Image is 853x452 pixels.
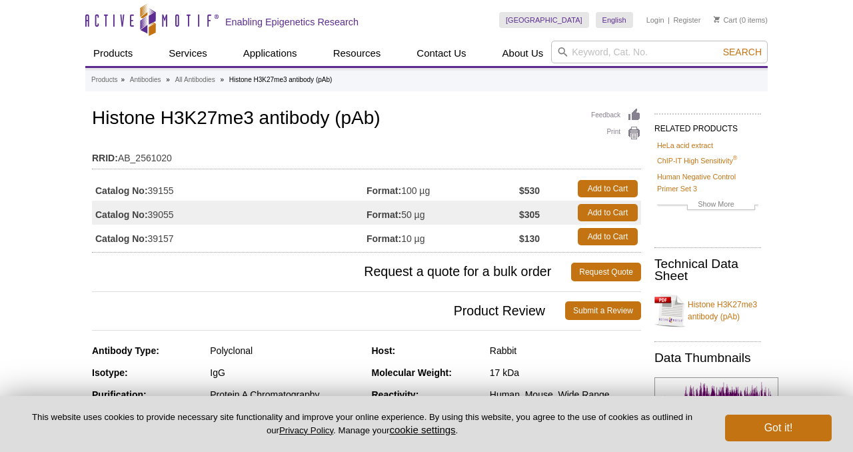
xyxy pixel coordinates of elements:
strong: Molecular Weight: [372,367,452,378]
div: Protein A Chromatography [210,389,361,401]
div: Polyclonal [210,345,361,357]
h1: Histone H3K27me3 antibody (pAb) [92,108,641,131]
li: (0 items) [714,12,768,28]
strong: Catalog No: [95,209,148,221]
a: About Us [494,41,552,66]
span: Product Review [92,301,565,320]
a: ChIP-IT High Sensitivity® [657,155,737,167]
a: Feedback [591,108,641,123]
a: Add to Cart [578,180,638,197]
img: Histone H3K27me3 antibody (pAb) tested by ChIP-Seq. [654,377,778,441]
a: Add to Cart [578,204,638,221]
td: 10 µg [367,225,519,249]
a: Human Negative Control Primer Set 3 [657,171,758,195]
td: AB_2561020 [92,144,641,165]
a: Services [161,41,215,66]
p: This website uses cookies to provide necessary site functionality and improve your online experie... [21,411,703,437]
h2: Enabling Epigenetics Research [225,16,359,28]
strong: Reactivity: [372,389,419,400]
strong: Format: [367,185,401,197]
strong: $530 [519,185,540,197]
li: | [668,12,670,28]
a: All Antibodies [175,74,215,86]
a: Print [591,126,641,141]
strong: RRID: [92,152,118,164]
button: Search [719,46,766,58]
strong: Format: [367,209,401,221]
a: Cart [714,15,737,25]
td: 100 µg [367,177,519,201]
a: Submit a Review [565,301,641,320]
a: Login [646,15,664,25]
li: » [121,76,125,83]
strong: $130 [519,233,540,245]
h2: RELATED PRODUCTS [654,113,761,137]
a: Privacy Policy [279,425,333,435]
div: Human, Mouse, Wide Range Predicted [490,389,641,413]
a: Contact Us [409,41,474,66]
a: [GEOGRAPHIC_DATA] [499,12,589,28]
td: 39157 [92,225,367,249]
span: Request a quote for a bulk order [92,263,571,281]
sup: ® [733,155,738,162]
a: Request Quote [571,263,641,281]
div: 17 kDa [490,367,641,379]
a: Histone H3K27me3 antibody (pAb) [654,291,761,331]
a: Resources [325,41,389,66]
strong: $305 [519,209,540,221]
li: » [220,76,224,83]
td: 39055 [92,201,367,225]
a: HeLa acid extract [657,139,713,151]
h2: Data Thumbnails [654,352,761,364]
strong: Isotype: [92,367,128,378]
strong: Antibody Type: [92,345,159,356]
button: cookie settings [389,424,455,435]
a: Show More [657,198,758,213]
strong: Format: [367,233,401,245]
div: IgG [210,367,361,379]
button: Got it! [725,415,832,441]
li: Histone H3K27me3 antibody (pAb) [229,76,333,83]
a: Register [673,15,700,25]
strong: Catalog No: [95,233,148,245]
span: Search [723,47,762,57]
td: 50 µg [367,201,519,225]
strong: Host: [372,345,396,356]
strong: Catalog No: [95,185,148,197]
a: Products [91,74,117,86]
a: Add to Cart [578,228,638,245]
td: 39155 [92,177,367,201]
a: Applications [235,41,305,66]
a: Antibodies [130,74,161,86]
li: » [166,76,170,83]
a: English [596,12,633,28]
img: Your Cart [714,16,720,23]
div: Rabbit [490,345,641,357]
strong: Purification: [92,389,147,400]
h2: Technical Data Sheet [654,258,761,282]
input: Keyword, Cat. No. [551,41,768,63]
a: Products [85,41,141,66]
